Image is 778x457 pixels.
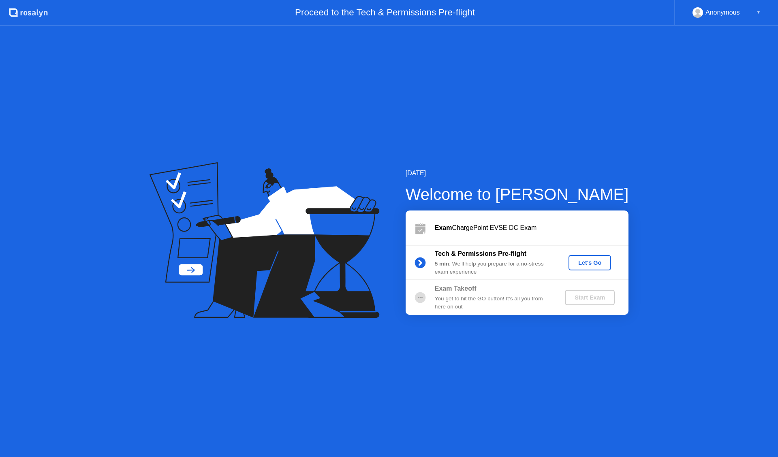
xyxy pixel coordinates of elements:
div: Start Exam [568,294,611,301]
div: Anonymous [705,7,740,18]
div: : We’ll help you prepare for a no-stress exam experience [435,260,551,276]
div: ChargePoint EVSE DC Exam [435,223,628,233]
div: Let's Go [572,259,608,266]
b: 5 min [435,261,449,267]
div: [DATE] [406,168,629,178]
button: Let's Go [569,255,611,270]
div: You get to hit the GO button! It’s all you from here on out [435,295,551,311]
b: Exam Takeoff [435,285,477,292]
div: ▼ [757,7,761,18]
b: Tech & Permissions Pre-flight [435,250,526,257]
button: Start Exam [565,290,615,305]
b: Exam [435,224,452,231]
div: Welcome to [PERSON_NAME] [406,182,629,206]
